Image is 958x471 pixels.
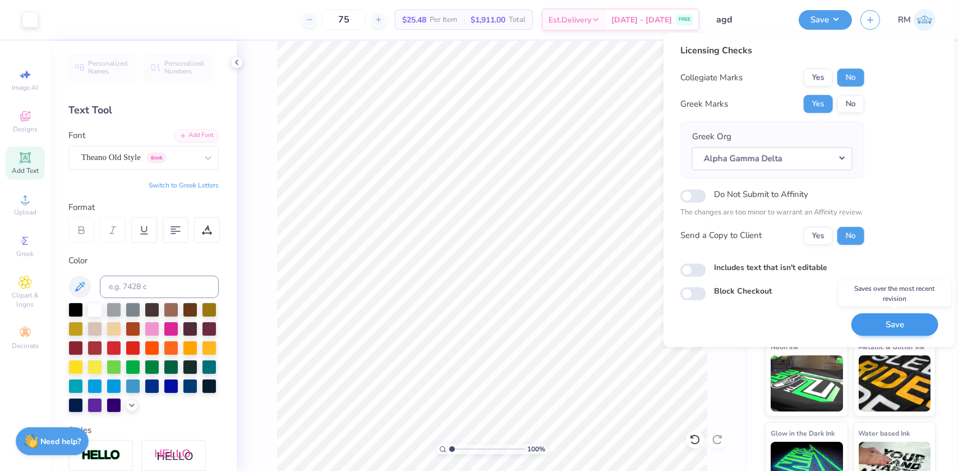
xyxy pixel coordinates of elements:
button: Yes [804,95,833,113]
span: Personalized Names [88,60,128,75]
div: Collegiate Marks [680,71,743,84]
input: – – [322,10,366,30]
img: Roberta Manuel [914,9,936,31]
label: Block Checkout [714,285,772,297]
span: $1,911.00 [471,14,505,26]
span: Total [509,14,526,26]
p: The changes are too minor to warrant an Affinity review. [680,207,864,218]
span: Add Text [12,166,39,175]
label: Font [68,129,85,142]
span: FREE [679,16,690,24]
button: Save [799,10,852,30]
div: Format [68,201,220,214]
span: [DATE] - [DATE] [611,14,672,26]
strong: Need help? [41,436,81,447]
div: Text Tool [68,103,219,118]
div: Color [68,254,219,267]
span: Decorate [12,341,39,350]
label: Includes text that isn't editable [714,262,827,273]
span: Greek [17,249,34,258]
span: Glow in the Dark Ink [771,427,835,439]
img: Metallic & Glitter Ink [859,355,931,411]
label: Do Not Submit to Affinity [714,187,808,202]
span: Est. Delivery [549,14,591,26]
span: Water based Ink [859,427,910,439]
div: Greek Marks [680,98,728,111]
div: Licensing Checks [680,44,864,57]
label: Greek Org [692,130,731,143]
span: Designs [13,125,38,134]
span: Image AI [12,83,39,92]
img: Neon Ink [771,355,843,411]
span: Upload [14,208,36,217]
button: Save [851,313,938,336]
div: Send a Copy to Client [680,229,762,242]
button: No [837,227,864,245]
span: 100 % [528,444,546,454]
div: Add Font [174,129,219,142]
span: RM [898,13,911,26]
a: RM [898,9,936,31]
img: Stroke [81,449,121,462]
div: Styles [68,424,219,437]
button: No [837,68,864,86]
button: No [837,95,864,113]
span: Per Item [430,14,457,26]
span: Clipart & logos [6,291,45,309]
div: Saves over the most recent revision [839,281,951,307]
span: $25.48 [402,14,426,26]
span: Personalized Numbers [164,60,204,75]
button: Yes [804,68,833,86]
img: Shadow [154,449,194,463]
button: Alpha Gamma Delta [692,147,853,170]
button: Switch to Greek Letters [149,181,219,190]
input: Untitled Design [708,8,790,31]
input: e.g. 7428 c [100,276,219,298]
button: Yes [804,227,833,245]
